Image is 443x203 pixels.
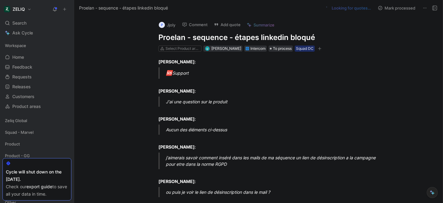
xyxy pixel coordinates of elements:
[156,20,178,30] button: pJjoly
[12,94,34,100] span: Customers
[2,53,71,62] a: Home
[5,117,27,124] span: Zeliq Global
[211,46,241,51] span: [PERSON_NAME]
[12,74,32,80] span: Requests
[5,42,26,49] span: Workspace
[179,20,210,29] button: Comment
[2,139,71,150] div: Product
[158,58,371,65] div: :
[166,46,200,52] div: Select Product areas
[323,4,374,12] button: Looking for quotes…
[206,47,209,50] img: avatar
[5,141,20,147] span: Product
[158,33,371,42] h1: Proelan - sequence - étapes linkedin bloqué
[158,179,195,184] strong: [PERSON_NAME]
[296,46,313,52] div: Squad DC
[13,6,25,12] h1: ZELIQ
[158,116,195,121] strong: [PERSON_NAME]
[158,144,195,149] strong: [PERSON_NAME]
[12,103,41,109] span: Product areas
[2,92,71,101] a: Customers
[158,172,371,185] div: :
[159,22,165,28] div: p
[4,6,10,12] img: ZELIQ
[166,69,379,77] div: Support
[2,62,71,72] a: Feedback
[158,137,371,150] div: :
[26,184,52,189] a: export guide
[6,168,68,183] div: Cycle will shut down on the [DATE].
[2,102,71,111] a: Product areas
[158,88,195,94] strong: [PERSON_NAME]
[2,116,71,127] div: Zeliq Global
[12,54,24,60] span: Home
[211,20,243,29] button: Add quote
[244,21,277,29] button: Summarize
[273,46,292,52] span: To process
[2,41,71,50] div: Workspace
[158,109,371,122] div: :
[2,82,71,91] a: Releases
[5,129,34,135] span: Squad - Marvel
[2,28,71,38] a: Ask Cycle
[2,128,71,137] div: Squad - Marvel
[375,4,418,12] button: Mark processed
[250,46,265,52] div: Intercom
[2,116,71,125] div: Zeliq Global
[158,81,371,94] div: :
[158,59,195,64] strong: [PERSON_NAME]
[6,183,68,198] div: Check our to save all your data in time.
[12,29,33,37] span: Ask Cycle
[12,84,31,90] span: Releases
[166,126,379,133] div: Aucun des éléments ci-dessus
[2,139,71,149] div: Product
[2,5,33,14] button: ZELIQZELIQ
[166,98,379,105] div: J'ai une question sur le produit
[12,19,26,27] span: Search
[269,46,293,52] div: To process
[12,64,32,70] span: Feedback
[79,4,168,12] span: Proelan - sequence - étapes linkedin bloqué
[166,154,379,167] div: j'aimerais savoir comment inséré dans les mails de ma séquence un lien de désinscription a la cam...
[166,70,172,76] span: 🆘
[2,151,71,160] div: Product - GG
[5,153,30,159] span: Product - GG
[2,72,71,82] a: Requests
[2,151,71,162] div: Product - GG
[2,18,71,28] div: Search
[166,189,379,195] div: ou puis je voir le lien de désinscription dans le mail ?
[253,22,274,28] span: Summarize
[2,128,71,139] div: Squad - Marvel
